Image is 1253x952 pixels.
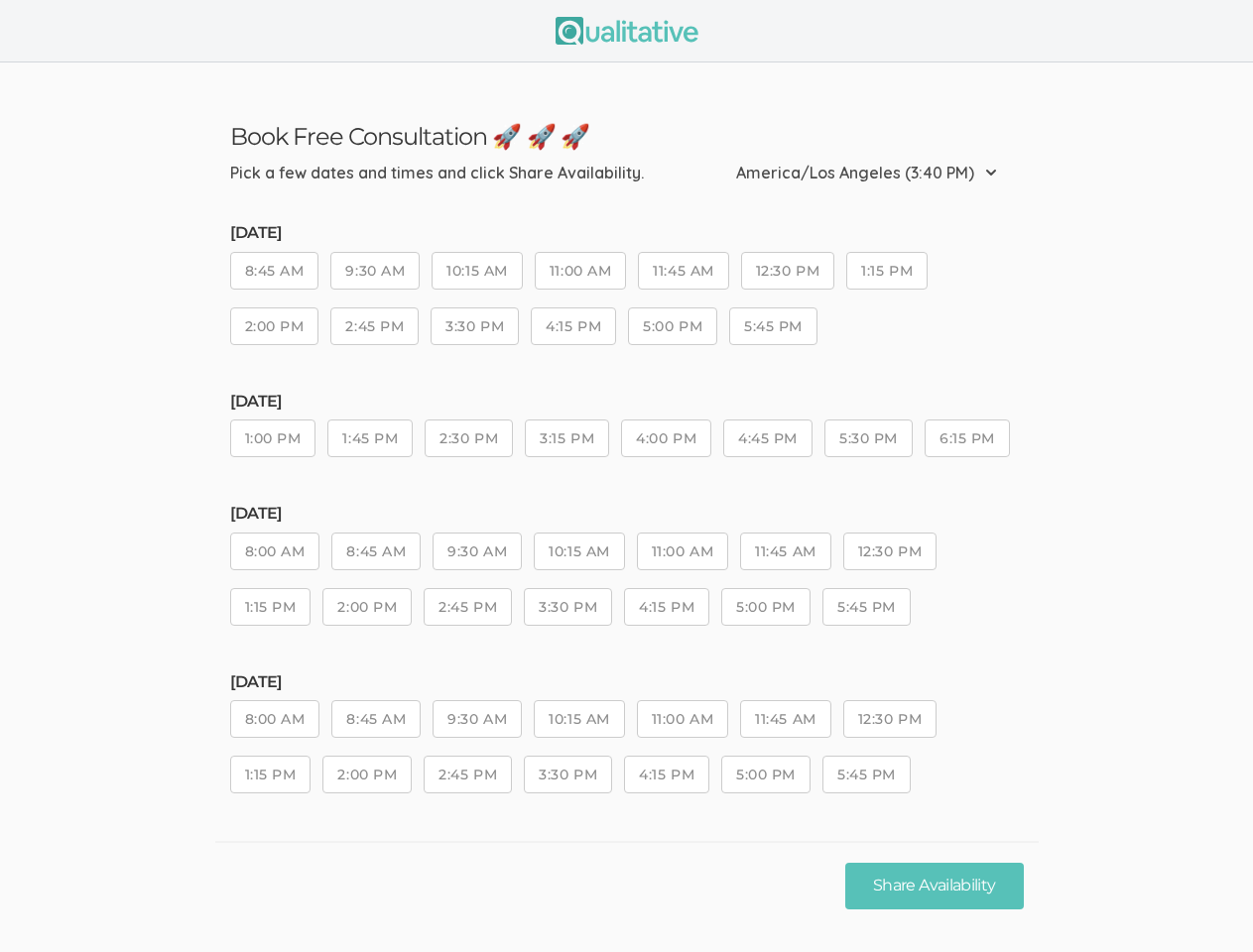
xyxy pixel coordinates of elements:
button: 8:00 AM [230,533,320,570]
button: 10:15 AM [432,252,522,290]
button: 9:30 AM [330,252,420,290]
button: 5:00 PM [721,756,811,793]
button: 1:15 PM [846,252,928,290]
button: 9:30 AM [433,533,522,570]
button: 3:30 PM [524,756,612,793]
button: 5:45 PM [822,588,911,626]
div: Pick a few dates and times and click Share Availability. [230,162,644,184]
button: 1:00 PM [230,419,316,457]
button: 11:45 AM [740,700,830,738]
h5: [DATE] [230,393,1024,411]
button: 4:15 PM [531,307,616,345]
button: 9:30 AM [433,700,522,738]
button: 4:00 PM [621,419,711,457]
h5: [DATE] [230,224,1024,242]
button: 2:45 PM [424,756,512,793]
button: 4:15 PM [624,756,709,793]
button: 5:45 PM [822,756,911,793]
button: 6:15 PM [925,419,1010,457]
button: 2:45 PM [330,307,419,345]
button: 10:15 AM [534,533,624,570]
h3: Book Free Consultation 🚀 🚀 🚀 [230,122,1024,151]
button: 8:45 AM [331,700,421,738]
h5: [DATE] [230,505,1024,523]
button: 8:00 AM [230,700,320,738]
button: 10:15 AM [534,700,624,738]
button: 11:00 AM [535,252,626,290]
button: 2:45 PM [424,588,512,626]
button: 5:45 PM [729,307,817,345]
button: 11:45 AM [740,533,830,570]
button: 1:15 PM [230,588,312,626]
button: 4:45 PM [723,419,813,457]
button: 5:30 PM [824,419,913,457]
button: 11:00 AM [637,533,728,570]
button: 2:00 PM [230,307,319,345]
button: 12:30 PM [843,700,937,738]
button: 3:30 PM [524,588,612,626]
button: 2:00 PM [322,756,412,793]
button: 4:15 PM [624,588,709,626]
button: 8:45 AM [230,252,319,290]
img: Qualitative [556,17,698,45]
button: 12:30 PM [741,252,834,290]
button: 8:45 AM [331,533,421,570]
button: 5:00 PM [628,307,717,345]
button: 2:00 PM [322,588,412,626]
button: 3:15 PM [525,419,609,457]
button: 2:30 PM [425,419,513,457]
button: Share Availability [845,863,1023,909]
button: 3:30 PM [431,307,519,345]
button: 5:00 PM [721,588,811,626]
button: 11:45 AM [638,252,728,290]
button: 1:15 PM [230,756,312,793]
h5: [DATE] [230,673,1024,691]
button: 12:30 PM [843,533,937,570]
button: 11:00 AM [637,700,728,738]
button: 1:45 PM [327,419,413,457]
